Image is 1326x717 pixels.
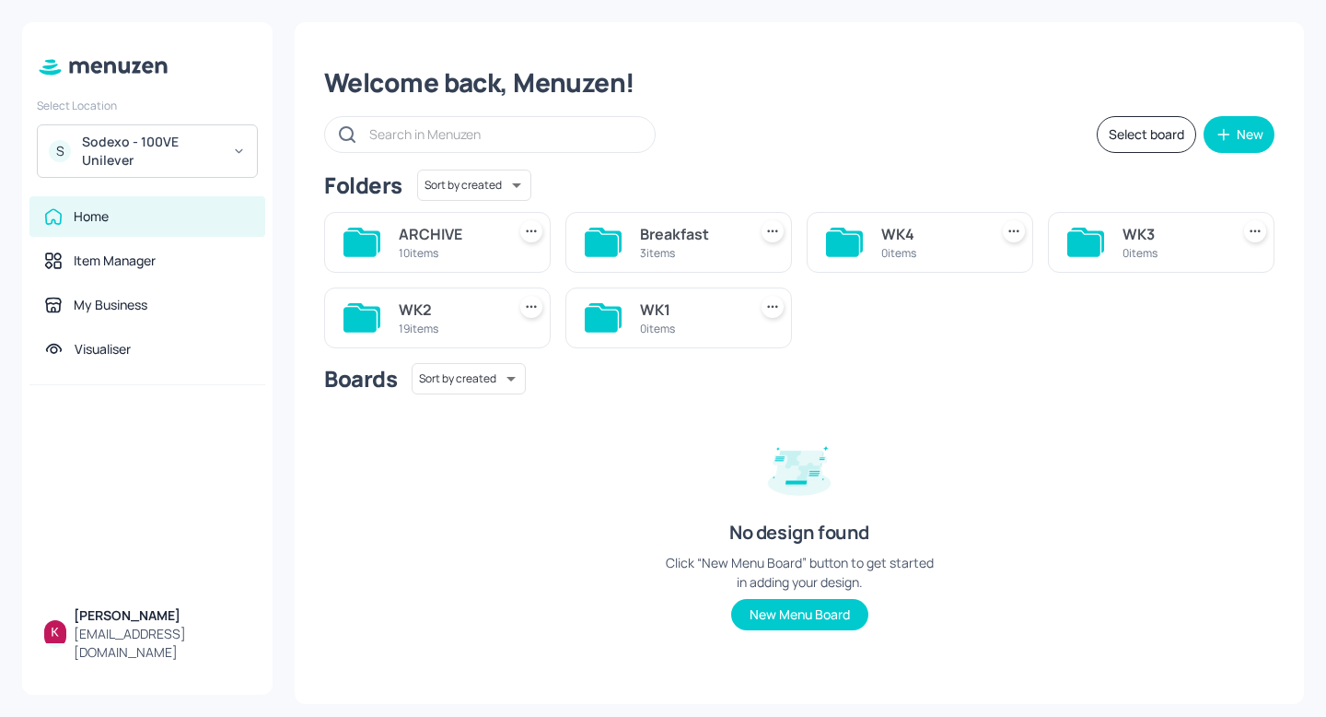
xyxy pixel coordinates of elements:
[74,252,156,270] div: Item Manager
[74,207,109,226] div: Home
[640,321,739,336] div: 0 items
[44,620,66,642] img: ALm5wu0uMJs5_eqw6oihenv1OotFdBXgP3vgpp2z_jxl=s96-c
[1204,116,1274,153] button: New
[412,360,526,397] div: Sort by created
[1122,223,1222,245] div: WK3
[881,223,981,245] div: WK4
[74,625,250,662] div: [EMAIL_ADDRESS][DOMAIN_NAME]
[74,296,147,314] div: My Business
[75,340,131,358] div: Visualiser
[399,321,498,336] div: 19 items
[640,245,739,261] div: 3 items
[1237,128,1263,141] div: New
[399,245,498,261] div: 10 items
[369,121,636,147] input: Search in Menuzen
[1097,116,1196,153] button: Select board
[661,553,937,592] div: Click “New Menu Board” button to get started in adding your design.
[37,98,258,113] div: Select Location
[399,223,498,245] div: ARCHIVE
[82,133,221,170] div: Sodexo - 100VE Unilever
[417,167,531,204] div: Sort by created
[729,520,869,546] div: No design found
[1122,245,1222,261] div: 0 items
[324,170,402,200] div: Folders
[881,245,981,261] div: 0 items
[753,420,845,512] img: design-empty
[49,140,71,162] div: S
[324,364,397,394] div: Boards
[74,606,250,625] div: [PERSON_NAME]
[324,66,1274,100] div: Welcome back, Menuzen!
[731,599,868,630] button: New Menu Board
[640,223,739,245] div: Breakfast
[399,299,498,321] div: WK2
[640,299,739,321] div: WK1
